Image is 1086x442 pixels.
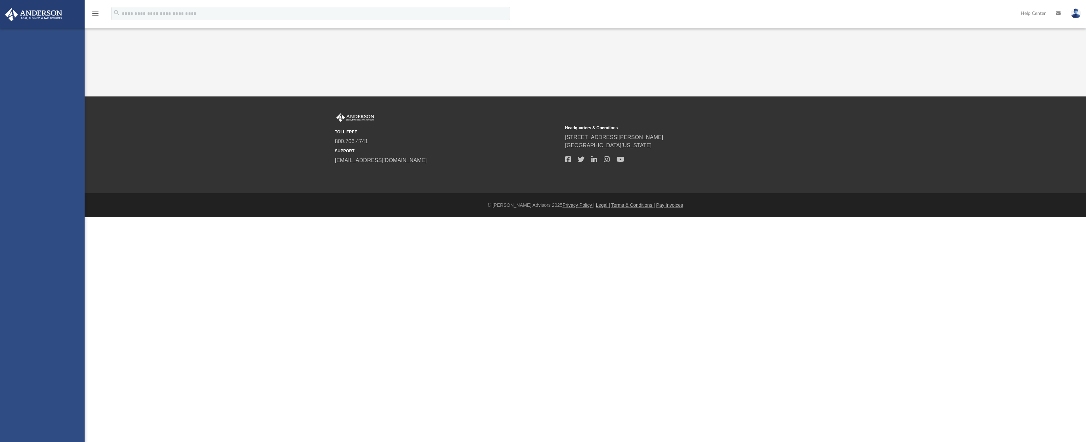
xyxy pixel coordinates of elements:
[91,13,99,18] a: menu
[335,157,427,163] a: [EMAIL_ADDRESS][DOMAIN_NAME]
[85,202,1086,209] div: © [PERSON_NAME] Advisors 2025
[3,8,64,21] img: Anderson Advisors Platinum Portal
[596,202,610,208] a: Legal |
[335,113,376,122] img: Anderson Advisors Platinum Portal
[656,202,683,208] a: Pay Invoices
[91,9,99,18] i: menu
[113,9,120,17] i: search
[565,142,652,148] a: [GEOGRAPHIC_DATA][US_STATE]
[565,134,663,140] a: [STREET_ADDRESS][PERSON_NAME]
[1071,8,1081,18] img: User Pic
[565,125,791,131] small: Headquarters & Operations
[335,138,368,144] a: 800.706.4741
[562,202,595,208] a: Privacy Policy |
[335,148,560,154] small: SUPPORT
[611,202,655,208] a: Terms & Conditions |
[335,129,560,135] small: TOLL FREE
